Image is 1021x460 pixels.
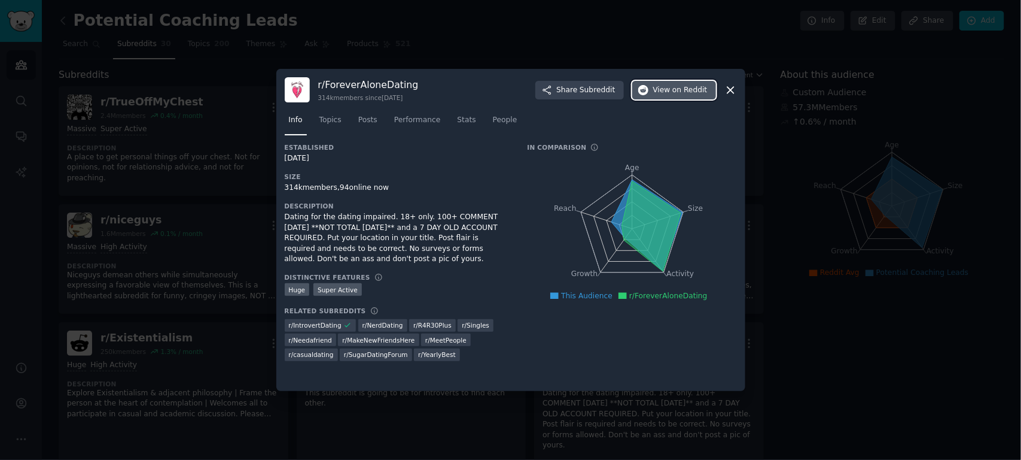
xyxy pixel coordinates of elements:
button: Viewon Reddit [632,81,716,100]
span: r/ MakeNewFriendsHere [342,336,415,344]
button: ShareSubreddit [535,81,623,100]
div: [DATE] [285,153,511,164]
h3: Related Subreddits [285,307,366,315]
h3: Established [285,143,511,152]
span: Share [556,85,615,96]
span: r/ForeverAloneDating [629,292,708,300]
div: 314k members, 94 online now [285,183,511,193]
span: r/ Singles [462,321,489,329]
div: Dating for the dating impaired. 18+ only. 100+ COMMENT [DATE] **NOT TOTAL [DATE]** and a 7 DAY OL... [285,212,511,265]
span: r/ SugarDatingForum [344,350,408,359]
div: 314k members since [DATE] [318,93,419,102]
a: Performance [390,111,445,135]
a: Posts [354,111,382,135]
h3: In Comparison [528,143,587,152]
span: Stats [458,115,476,126]
span: r/ YearlyBest [418,350,455,359]
tspan: Age [625,164,639,172]
a: Stats [453,111,480,135]
h3: Size [285,172,511,181]
span: This Audience [561,292,612,300]
span: Subreddit [580,85,615,96]
tspan: Size [688,204,703,213]
span: View [653,85,708,96]
span: Topics [319,115,342,126]
span: r/ R4R30Plus [413,321,452,329]
span: Performance [394,115,441,126]
span: People [493,115,517,126]
span: on Reddit [672,85,707,96]
div: Super Active [313,283,362,296]
tspan: Activity [666,270,694,279]
div: Huge [285,283,310,296]
a: Topics [315,111,346,135]
span: Info [289,115,303,126]
span: r/ MeetPeople [425,336,467,344]
h3: r/ ForeverAloneDating [318,78,419,91]
a: Info [285,111,307,135]
h3: Distinctive Features [285,273,370,282]
h3: Description [285,202,511,210]
span: r/ IntrovertDating [289,321,342,329]
img: ForeverAloneDating [285,77,310,102]
a: People [489,111,522,135]
span: r/ casualdating [289,350,334,359]
span: Posts [358,115,377,126]
tspan: Reach [554,204,577,213]
tspan: Growth [571,270,598,279]
span: r/ NerdDating [362,321,403,329]
span: r/ Needafriend [289,336,332,344]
